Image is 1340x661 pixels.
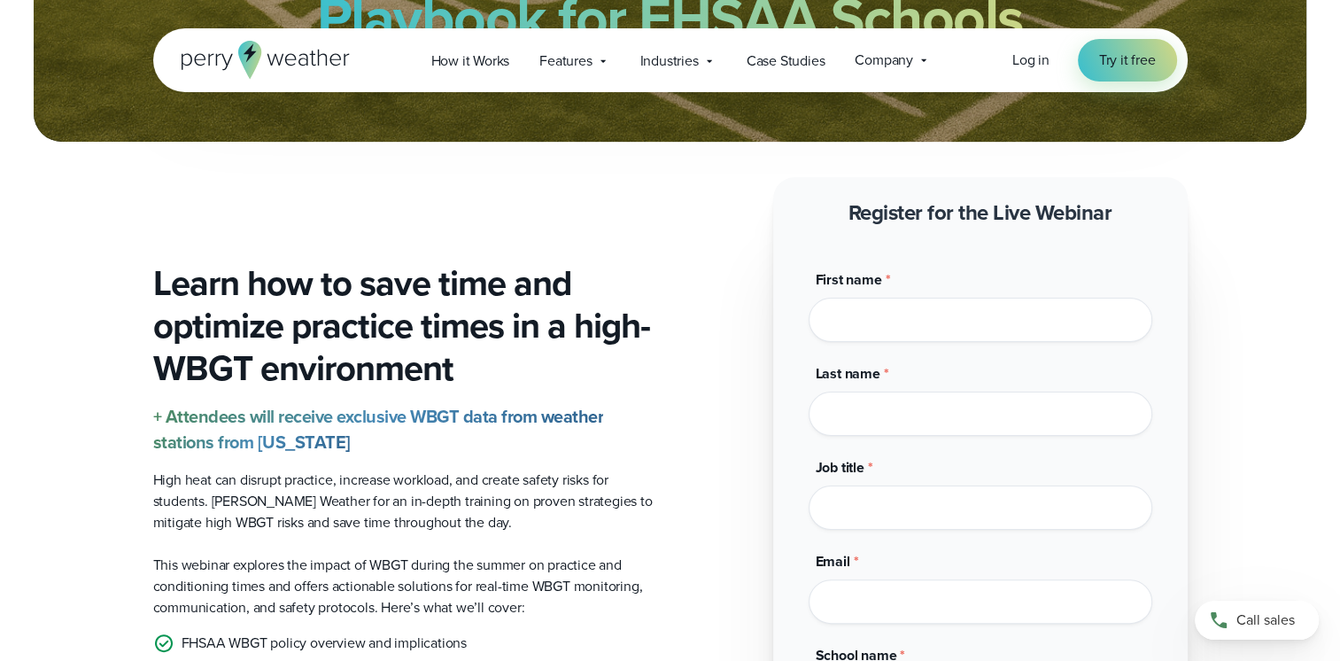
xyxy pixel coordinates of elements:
[816,363,880,384] span: Last name
[153,470,656,533] p: High heat can disrupt practice, increase workload, and create safety risks for students. [PERSON_...
[1078,39,1177,82] a: Try it free
[153,262,656,390] h3: Learn how to save time and optimize practice times in a high-WBGT environment
[1099,50,1156,71] span: Try it free
[539,51,592,72] span: Features
[747,51,825,72] span: Case Studies
[431,51,510,72] span: How it Works
[848,197,1112,229] strong: Register for the Live Webinar
[816,269,882,290] span: First name
[732,43,840,79] a: Case Studies
[153,403,604,455] strong: + Attendees will receive exclusive WBGT data from weather stations from [US_STATE]
[1236,610,1295,631] span: Call sales
[640,51,699,72] span: Industries
[1012,50,1050,71] a: Log in
[816,457,864,478] span: Job title
[855,50,913,71] span: Company
[153,555,656,618] p: This webinar explores the impact of WBGT during the summer on practice and conditioning times and...
[816,551,850,572] span: Email
[1012,50,1050,70] span: Log in
[416,43,525,79] a: How it Works
[182,633,467,654] p: FHSAA WBGT policy overview and implications
[1195,601,1319,640] a: Call sales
